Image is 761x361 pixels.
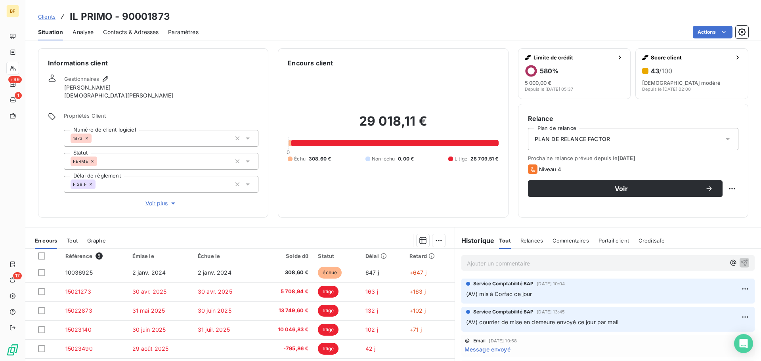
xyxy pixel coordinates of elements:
button: Limite de crédit580%5 000,00 €Depuis le [DATE] 05:37 [518,48,631,99]
div: Open Intercom Messenger [734,334,753,353]
span: 15021273 [65,288,91,295]
a: Clients [38,13,55,21]
span: Tout [67,237,78,244]
span: Depuis le [DATE] 02:00 [642,87,691,92]
div: Référence [65,252,123,260]
span: 5 000,00 € [525,80,551,86]
span: Limite de crédit [533,54,614,61]
span: Tout [499,237,511,244]
span: 5 708,94 € [260,288,308,296]
span: Score client [651,54,731,61]
span: Portail client [598,237,629,244]
button: Score client43/100[DEMOGRAPHIC_DATA] modéréDepuis le [DATE] 02:00 [635,48,748,99]
span: +647 j [409,269,426,276]
span: /100 [659,67,672,75]
span: 308,60 € [260,269,308,277]
span: 2 janv. 2024 [198,269,231,276]
span: 30 avr. 2025 [132,288,167,295]
input: Ajouter une valeur [92,135,98,142]
h6: 580 % [540,67,558,75]
div: Statut [318,253,356,259]
h6: Encours client [288,58,333,68]
div: Solde dû [260,253,308,259]
span: 102 j [365,326,378,333]
div: BF [6,5,19,17]
span: Contacts & Adresses [103,28,159,36]
span: (AV) mis à Corfac ce jour [466,290,532,297]
span: Gestionnaires [64,76,99,82]
span: Creditsafe [639,237,665,244]
div: Retard [409,253,450,259]
span: +163 j [409,288,426,295]
span: 15023140 [65,326,92,333]
span: [PERSON_NAME] [64,84,111,92]
button: Voir [528,180,723,197]
span: Paramètres [168,28,199,36]
span: +102 j [409,307,426,314]
span: 13 749,60 € [260,307,308,315]
span: (AV) courrier de mise en demeure envoyé ce jour par mail [466,319,618,325]
button: Actions [693,26,732,38]
span: Service Comptabilité BAP [473,280,534,287]
span: 28 709,51 € [470,155,499,162]
span: 10036925 [65,269,93,276]
span: 30 avr. 2025 [198,288,232,295]
span: Prochaine relance prévue depuis le [528,155,738,161]
span: Litige [455,155,467,162]
span: 1 [15,92,22,99]
span: 0,00 € [398,155,414,162]
span: Niveau 4 [539,166,561,172]
span: 10 046,83 € [260,326,308,334]
span: 30 juin 2025 [198,307,231,314]
span: 132 j [365,307,378,314]
span: 31 mai 2025 [132,307,165,314]
span: Graphe [87,237,106,244]
span: Propriétés Client [64,113,258,124]
span: 31 juil. 2025 [198,326,230,333]
span: PLAN DE RELANCE FACTOR [535,135,610,143]
h6: Informations client [48,58,258,68]
div: Délai [365,253,400,259]
h6: Relance [528,114,738,123]
span: Clients [38,13,55,20]
div: Émise le [132,253,188,259]
span: [DATE] 10:04 [537,281,565,286]
span: -795,86 € [260,345,308,353]
span: 2 janv. 2024 [132,269,166,276]
span: Message envoyé [465,345,511,353]
span: [DATE] [618,155,635,161]
span: Voir [537,185,705,192]
span: 163 j [365,288,378,295]
span: litige [318,286,338,298]
h2: 29 018,11 € [288,113,498,137]
span: Email [473,338,486,343]
span: 29 août 2025 [132,345,169,352]
span: 0 [287,149,290,155]
h6: 43 [651,67,672,75]
span: 647 j [365,269,379,276]
span: Relances [520,237,543,244]
span: Commentaires [553,237,589,244]
span: [DATE] 10:58 [489,338,517,343]
span: FERME [73,159,88,164]
span: 1873 [73,136,83,141]
span: 42 j [365,345,376,352]
h6: Historique [455,236,495,245]
span: En cours [35,237,57,244]
span: [DEMOGRAPHIC_DATA] modéré [642,80,721,86]
span: échue [318,267,342,279]
span: litige [318,324,338,336]
input: Ajouter une valeur [97,158,103,165]
span: 15023490 [65,345,93,352]
input: Ajouter une valeur [96,181,102,188]
span: Depuis le [DATE] 05:37 [525,87,573,92]
span: Situation [38,28,63,36]
span: F 28 F [73,182,87,187]
span: Service Comptabilité BAP [473,308,534,315]
span: Voir plus [145,199,177,207]
span: Échu [294,155,306,162]
span: Non-échu [372,155,395,162]
span: 5 [96,252,103,260]
span: +71 j [409,326,422,333]
span: 15022873 [65,307,92,314]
